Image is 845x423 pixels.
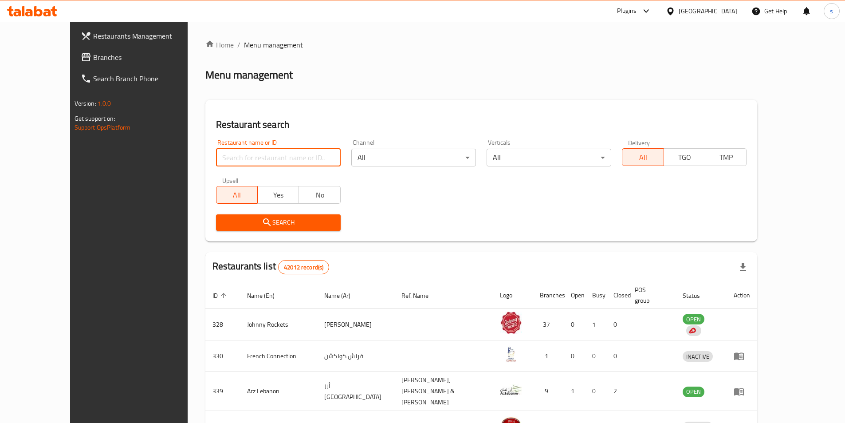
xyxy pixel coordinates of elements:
[240,340,318,372] td: French Connection
[317,309,394,340] td: [PERSON_NAME]
[74,47,211,68] a: Branches
[205,40,234,50] a: Home
[216,118,747,131] h2: Restaurant search
[683,352,713,362] span: INACTIVE
[216,186,258,204] button: All
[533,340,564,372] td: 1
[222,177,239,183] label: Upsell
[317,372,394,411] td: أرز [GEOGRAPHIC_DATA]
[628,139,650,146] label: Delivery
[709,151,743,164] span: TMP
[564,340,585,372] td: 0
[500,343,522,365] img: French Connection
[75,113,115,124] span: Get support on:
[223,217,334,228] span: Search
[351,149,476,166] div: All
[533,372,564,411] td: 9
[75,98,96,109] span: Version:
[500,312,522,334] img: Johnny Rockets
[585,340,606,372] td: 0
[93,52,204,63] span: Branches
[617,6,637,16] div: Plugins
[205,372,240,411] td: 339
[564,372,585,411] td: 1
[394,372,493,411] td: [PERSON_NAME],[PERSON_NAME] & [PERSON_NAME]
[93,73,204,84] span: Search Branch Phone
[244,40,303,50] span: Menu management
[679,6,737,16] div: [GEOGRAPHIC_DATA]
[533,282,564,309] th: Branches
[205,340,240,372] td: 330
[279,263,329,272] span: 42012 record(s)
[216,149,341,166] input: Search for restaurant name or ID..
[734,351,750,361] div: Menu
[688,327,696,335] img: delivery hero logo
[93,31,204,41] span: Restaurants Management
[98,98,111,109] span: 1.0.0
[622,148,664,166] button: All
[683,387,704,397] span: OPEN
[75,122,131,133] a: Support.OpsPlatform
[564,282,585,309] th: Open
[732,257,754,278] div: Export file
[585,309,606,340] td: 1
[606,340,628,372] td: 0
[261,189,295,202] span: Yes
[74,68,211,89] a: Search Branch Phone
[205,309,240,340] td: 328
[626,151,660,164] span: All
[324,290,362,301] span: Name (Ar)
[668,151,702,164] span: TGO
[734,386,750,397] div: Menu
[564,309,585,340] td: 0
[727,282,757,309] th: Action
[257,186,299,204] button: Yes
[664,148,705,166] button: TGO
[635,285,665,306] span: POS group
[493,282,533,309] th: Logo
[585,372,606,411] td: 0
[240,309,318,340] td: Johnny Rockets
[299,186,340,204] button: No
[686,325,701,336] div: Indicates that the vendor menu management has been moved to DH Catalog service
[533,309,564,340] td: 37
[317,340,394,372] td: فرنش كونكشن
[216,214,341,231] button: Search
[205,40,758,50] nav: breadcrumb
[606,309,628,340] td: 0
[205,68,293,82] h2: Menu management
[237,40,240,50] li: /
[401,290,440,301] span: Ref. Name
[247,290,286,301] span: Name (En)
[303,189,337,202] span: No
[487,149,611,166] div: All
[683,290,711,301] span: Status
[705,148,747,166] button: TMP
[683,314,704,324] span: OPEN
[585,282,606,309] th: Busy
[220,189,254,202] span: All
[606,372,628,411] td: 2
[500,379,522,401] img: Arz Lebanon
[74,25,211,47] a: Restaurants Management
[606,282,628,309] th: Closed
[212,290,229,301] span: ID
[212,260,330,274] h2: Restaurants list
[830,6,833,16] span: s
[240,372,318,411] td: Arz Lebanon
